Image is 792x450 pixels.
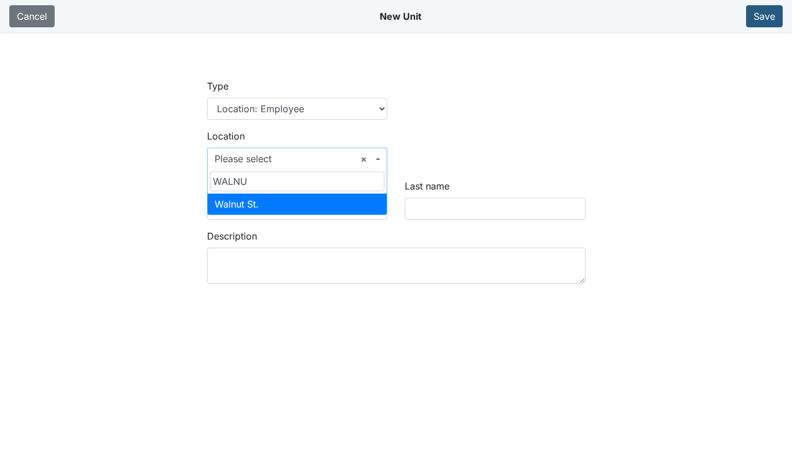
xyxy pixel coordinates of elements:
[9,5,55,27] a: Cancel
[361,152,367,166] span: Remove all items
[405,179,449,193] label: Last name
[207,79,229,93] label: Type
[208,194,387,215] li: Walnut St.
[207,229,257,243] label: Description
[215,152,373,166] span: Please select
[207,129,245,143] label: Location
[207,148,388,170] span: Please select
[746,5,783,27] button: Save
[380,5,422,28] div: New Unit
